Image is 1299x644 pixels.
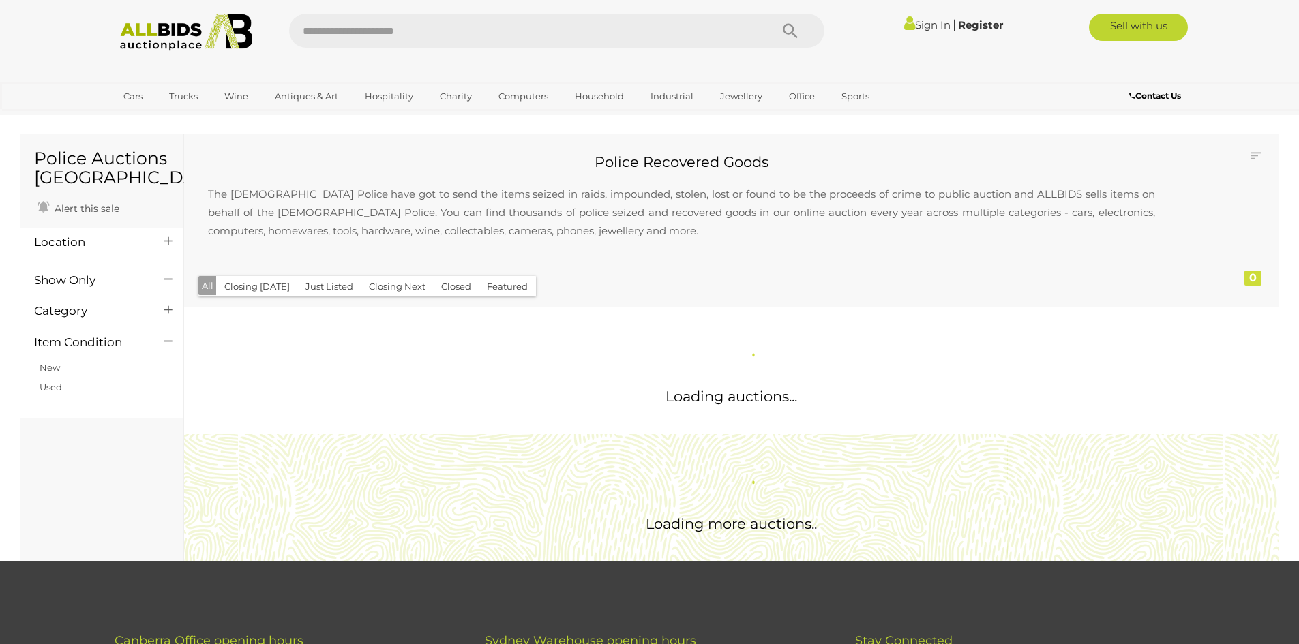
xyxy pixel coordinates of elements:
[40,382,62,393] a: Used
[115,85,151,108] a: Cars
[34,336,144,349] h4: Item Condition
[1129,91,1181,101] b: Contact Us
[266,85,347,108] a: Antiques & Art
[958,18,1003,31] a: Register
[356,85,422,108] a: Hospitality
[34,149,170,187] h1: Police Auctions [GEOGRAPHIC_DATA]
[34,274,144,287] h4: Show Only
[1129,89,1184,104] a: Contact Us
[34,236,144,249] h4: Location
[1089,14,1188,41] a: Sell with us
[194,171,1169,254] p: The [DEMOGRAPHIC_DATA] Police have got to send the items seized in raids, impounded, stolen, lost...
[115,108,229,130] a: [GEOGRAPHIC_DATA]
[34,197,123,217] a: Alert this sale
[490,85,557,108] a: Computers
[216,276,298,297] button: Closing [DATE]
[642,85,702,108] a: Industrial
[361,276,434,297] button: Closing Next
[297,276,361,297] button: Just Listed
[1244,271,1261,286] div: 0
[215,85,257,108] a: Wine
[431,85,481,108] a: Charity
[666,388,797,405] span: Loading auctions...
[479,276,536,297] button: Featured
[833,85,878,108] a: Sports
[198,276,217,296] button: All
[756,14,824,48] button: Search
[34,305,144,318] h4: Category
[566,85,633,108] a: Household
[711,85,771,108] a: Jewellery
[160,85,207,108] a: Trucks
[953,17,956,32] span: |
[646,515,817,532] span: Loading more auctions..
[780,85,824,108] a: Office
[433,276,479,297] button: Closed
[904,18,951,31] a: Sign In
[194,154,1169,170] h2: Police Recovered Goods
[113,14,260,51] img: Allbids.com.au
[51,202,119,215] span: Alert this sale
[40,362,60,373] a: New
